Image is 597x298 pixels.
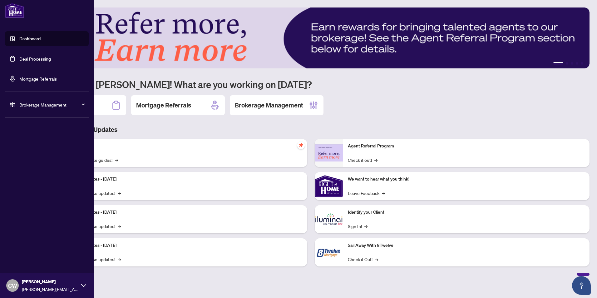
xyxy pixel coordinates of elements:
[115,156,118,163] span: →
[348,143,585,150] p: Agent Referral Program
[572,276,591,295] button: Open asap
[348,156,377,163] a: Check it out!→
[19,76,57,82] a: Mortgage Referrals
[118,256,121,263] span: →
[374,156,377,163] span: →
[364,223,368,230] span: →
[235,101,303,110] h2: Brokerage Management
[348,242,585,249] p: Sail Away With 8Twelve
[382,190,385,196] span: →
[66,143,302,150] p: Self-Help
[19,101,84,108] span: Brokerage Management
[581,62,583,65] button: 5
[118,190,121,196] span: →
[66,176,302,183] p: Platform Updates - [DATE]
[315,238,343,266] img: Sail Away With 8Twelve
[5,3,24,18] img: logo
[315,144,343,161] img: Agent Referral Program
[8,281,17,290] span: CW
[566,62,568,65] button: 2
[375,256,378,263] span: →
[19,56,51,62] a: Deal Processing
[66,209,302,216] p: Platform Updates - [DATE]
[571,62,573,65] button: 3
[348,209,585,216] p: Identify your Client
[348,223,368,230] a: Sign In!→
[315,205,343,233] img: Identify your Client
[32,7,590,68] img: Slide 0
[553,62,563,65] button: 1
[315,172,343,200] img: We want to hear what you think!
[348,256,378,263] a: Check it Out!→
[348,176,585,183] p: We want to hear what you think!
[576,62,578,65] button: 4
[22,278,78,285] span: [PERSON_NAME]
[22,286,78,293] span: [PERSON_NAME][EMAIL_ADDRESS][DOMAIN_NAME]
[297,142,305,149] span: pushpin
[66,242,302,249] p: Platform Updates - [DATE]
[348,190,385,196] a: Leave Feedback→
[32,78,590,90] h1: Welcome back [PERSON_NAME]! What are you working on [DATE]?
[136,101,191,110] h2: Mortgage Referrals
[19,36,41,42] a: Dashboard
[32,125,590,134] h3: Brokerage & Industry Updates
[118,223,121,230] span: →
